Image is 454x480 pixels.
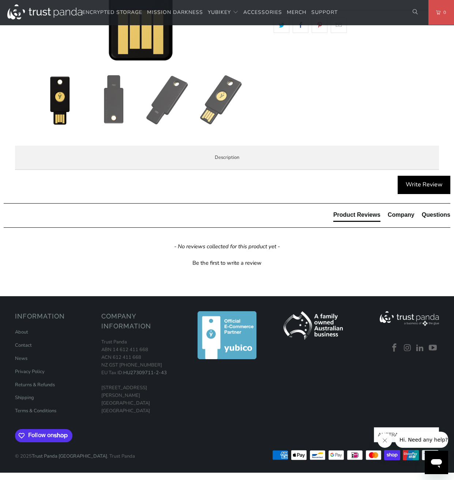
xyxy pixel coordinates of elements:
div: Questions [422,211,450,219]
a: Merch [287,4,307,21]
a: Share this on Pinterest [312,18,327,33]
a: Trust Panda Australia on Facebook [389,343,400,353]
a: Privacy Policy [15,368,45,375]
a: Encrypted Storage [82,4,142,21]
a: Terms & Conditions [15,408,56,414]
img: Security Key (NFC) by Yubico - Trust Panda [89,75,139,125]
a: Trust Panda [GEOGRAPHIC_DATA] [32,453,107,459]
span: Encrypted Storage [82,9,142,16]
img: Security Key (NFC) by Yubico - Trust Panda [196,75,247,125]
nav: Translation missing: en.navigation.header.main_nav [82,4,338,21]
a: Contact [15,342,32,349]
button: Australia (AUD $) [374,427,439,442]
img: Trust Panda Australia [7,4,82,19]
a: Share this on Twitter [274,18,289,33]
em: - No reviews collected for this product yet - [174,243,280,250]
a: About [15,329,28,335]
a: Shipping [15,394,34,401]
p: © 2025 . Trust Panda [15,445,135,460]
a: Mission Darkness [147,4,203,21]
div: Be the first to write a review [4,257,450,267]
a: Share this on Facebook [293,18,308,33]
span: YubiKey [208,9,231,16]
summary: YubiKey [208,4,239,21]
span: Support [311,9,338,16]
span: Mission Darkness [147,9,203,16]
span: Merch [287,9,307,16]
a: Trust Panda Australia on LinkedIn [415,343,426,353]
iframe: Message from company [395,432,448,448]
a: Returns & Refunds [15,382,55,388]
div: Company [388,211,414,219]
a: Trust Panda Australia on YouTube [427,343,438,353]
label: Description [15,146,439,170]
a: Accessories [243,4,282,21]
a: News [15,355,27,362]
span: 0 [440,8,446,16]
p: Trust Panda ABN 14 612 411 668 ACN 612 411 668 NZ GST [PHONE_NUMBER] EU Tax ID: [STREET_ADDRESS][... [101,338,180,414]
iframe: Reviews Widget [274,46,439,70]
a: Trust Panda Australia on Instagram [402,343,413,353]
a: Support [311,4,338,21]
img: Security Key (NFC) by Yubico - Trust Panda [143,75,193,125]
a: Email this to a friend [331,18,346,33]
a: HU27309711-2-43 [123,369,167,376]
iframe: Button to launch messaging window [425,451,448,474]
div: Write Review [398,176,450,194]
div: Reviews Tabs [333,211,450,226]
span: Accessories [243,9,282,16]
div: Be the first to write a review [192,259,262,267]
iframe: Close message [378,433,392,448]
img: Security Key (NFC) by Yubico - Trust Panda [35,75,85,125]
div: Product Reviews [333,211,380,219]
